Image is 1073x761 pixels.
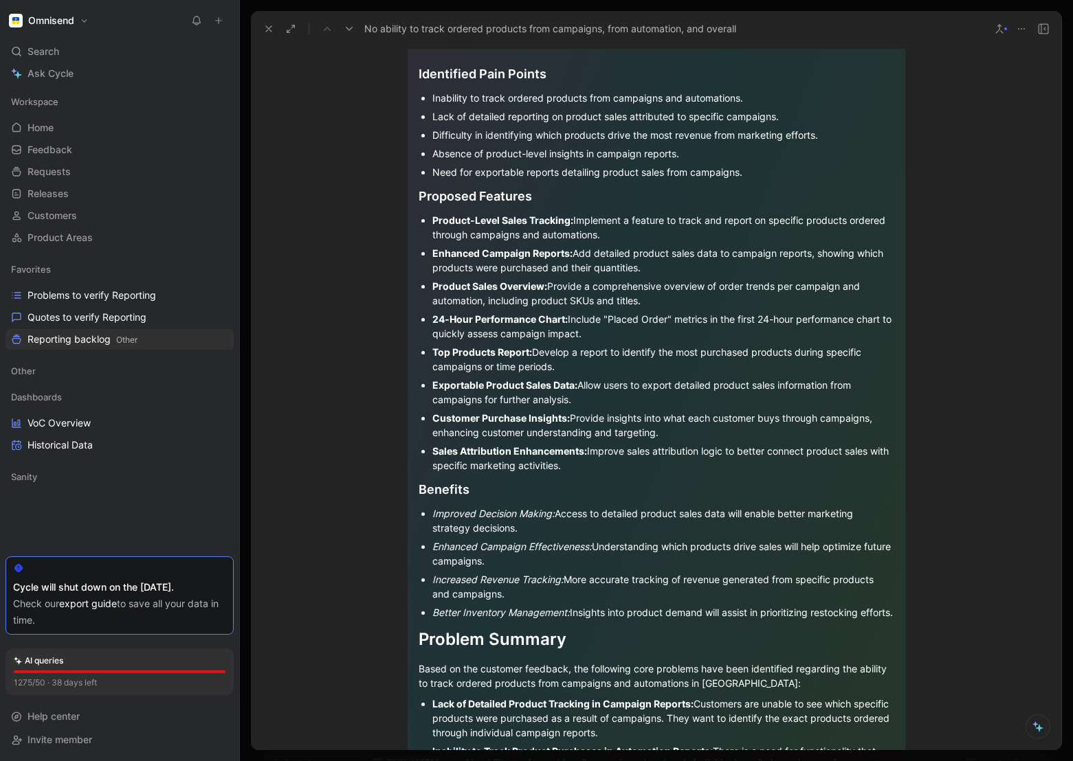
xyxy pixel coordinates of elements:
[432,246,894,275] div: Add detailed product sales data to campaign reports, showing which products were purchased and th...
[432,696,894,740] div: Customers are unable to see which specific products were purchased as a result of campaigns. They...
[432,214,573,226] strong: Product-Level Sales Tracking:
[11,470,37,484] span: Sanity
[5,435,234,455] a: Historical Data
[27,416,91,430] span: VoC Overview
[5,729,234,750] div: Invite member
[5,91,234,112] div: Workspace
[11,262,51,276] span: Favorites
[9,14,23,27] img: Omnisend
[5,11,92,30] button: OmnisendOmnisend
[432,411,894,440] div: Provide insights into what each customer buys through campaigns, enhancing customer understanding...
[5,205,234,226] a: Customers
[27,43,59,60] span: Search
[13,579,226,595] div: Cycle will shut down on the [DATE].
[27,231,93,245] span: Product Areas
[5,361,234,381] div: Other
[27,438,93,452] span: Historical Data
[13,595,226,628] div: Check our to save all your data in time.
[432,444,894,473] div: Improve sales attribution logic to better connect product sales with specific marketing activities.
[59,598,117,609] a: export guide
[5,361,234,385] div: Other
[27,187,69,201] span: Releases
[432,346,532,358] strong: Top Products Report:
[11,95,58,109] span: Workspace
[432,247,573,259] strong: Enhanced Campaign Reports:
[27,310,146,324] span: Quotes to verify Reporting
[5,259,234,280] div: Favorites
[14,654,63,668] div: AI queries
[5,387,234,407] div: Dashboards
[432,412,570,424] strong: Customer Purchase Insights:
[27,143,72,157] span: Feedback
[5,387,234,455] div: DashboardsVoC OverviewHistorical Data
[432,539,894,568] div: Understanding which products drive sales will help optimize future campaigns.
[419,661,894,690] div: Based on the customer feedback, the following core problems have been identified regarding the ab...
[5,466,234,491] div: Sanity
[432,280,547,292] strong: Product Sales Overview:
[116,334,137,345] span: Other
[364,21,736,37] span: No ability to track ordered products from campaigns, from automation, and overall
[27,288,156,302] span: Problems to verify Reporting
[432,508,555,519] em: Improved Decision Making:
[419,187,894,205] div: Proposed Features
[432,165,894,179] div: Need for exportable reports detailing product sales from campaigns.
[432,109,894,124] div: Lack of detailed reporting on product sales attributed to specific campaigns.
[432,698,694,709] strong: Lack of Detailed Product Tracking in Campaign Reports:
[14,676,97,690] div: 1275/50 · 38 days left
[11,364,36,378] span: Other
[432,378,894,407] div: Allow users to export detailed product sales information from campaigns for further analysis.
[5,413,234,433] a: VoC Overview
[419,480,894,499] div: Benefits
[5,466,234,487] div: Sanity
[419,65,894,83] div: Identified Pain Points
[28,14,74,27] h1: Omnisend
[27,734,92,745] span: Invite member
[432,445,587,457] strong: Sales Attribution Enhancements:
[5,227,234,248] a: Product Areas
[5,307,234,328] a: Quotes to verify Reporting
[432,128,894,142] div: Difficulty in identifying which products drive the most revenue from marketing efforts.
[11,390,62,404] span: Dashboards
[432,312,894,341] div: Include "Placed Order" metrics in the first 24-hour performance chart to quickly assess campaign ...
[5,161,234,182] a: Requests
[432,745,713,757] strong: Inability to Track Product Purchases in Automation Reports:
[432,573,564,585] em: Increased Revenue Tracking:
[27,121,54,135] span: Home
[432,541,592,552] em: Enhanced Campaign Effectiveness:
[432,379,577,391] strong: Exportable Product Sales Data:
[432,279,894,308] div: Provide a comprehensive overview of order trends per campaign and automation, including product S...
[27,332,137,347] span: Reporting backlog
[27,209,77,223] span: Customers
[432,606,570,618] em: Better Inventory Management:
[5,329,234,350] a: Reporting backlogOther
[432,91,894,105] div: Inability to track ordered products from campaigns and automations.
[432,313,568,325] strong: 24-Hour Performance Chart:
[5,183,234,204] a: Releases
[432,605,894,620] div: Insights into product demand will assist in prioritizing restocking efforts.
[5,117,234,138] a: Home
[5,63,234,84] a: Ask Cycle
[432,572,894,601] div: More accurate tracking of revenue generated from specific products and campaigns.
[5,139,234,160] a: Feedback
[27,65,74,82] span: Ask Cycle
[5,285,234,306] a: Problems to verify Reporting
[27,710,80,722] span: Help center
[432,213,894,242] div: Implement a feature to track and report on specific products ordered through campaigns and automa...
[5,706,234,727] div: Help center
[432,345,894,374] div: Develop a report to identify the most purchased products during specific campaigns or time periods.
[432,506,894,535] div: Access to detailed product sales data will enable better marketing strategy decisions.
[27,165,71,179] span: Requests
[432,146,894,161] div: Absence of product-level insights in campaign reports.
[5,41,234,62] div: Search
[419,627,894,652] div: Problem Summary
